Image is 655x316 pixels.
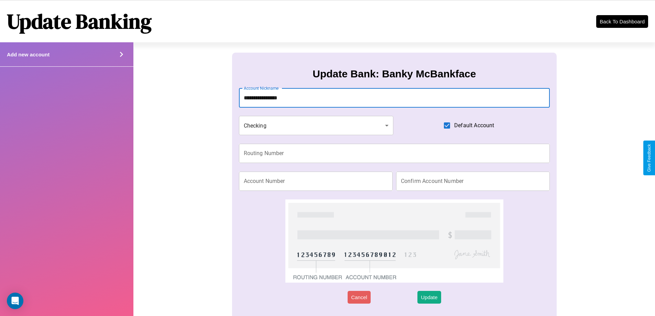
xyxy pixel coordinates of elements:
h1: Update Banking [7,7,152,35]
h4: Add new account [7,52,50,57]
img: check [285,199,503,283]
button: Cancel [348,291,371,304]
div: Checking [239,116,394,135]
label: Account Nickname [244,85,279,91]
div: Open Intercom Messenger [7,293,23,309]
h3: Update Bank: Banky McBankface [313,68,476,80]
span: Default Account [454,121,494,130]
button: Back To Dashboard [596,15,648,28]
div: Give Feedback [647,144,652,172]
button: Update [417,291,441,304]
